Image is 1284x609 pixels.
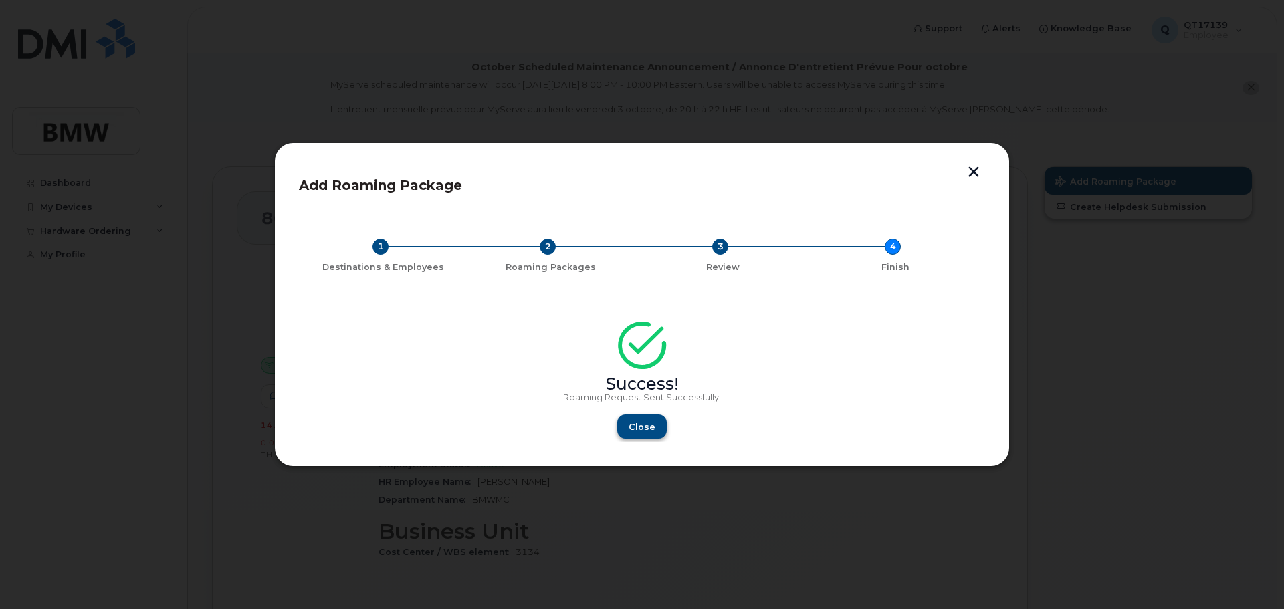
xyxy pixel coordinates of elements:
button: Close [617,414,667,439]
iframe: Messenger Launcher [1226,551,1274,599]
div: Success! [302,379,982,390]
span: Add Roaming Package [299,177,462,193]
span: Close [629,420,655,433]
div: 2 [540,239,556,255]
div: 1 [372,239,389,255]
div: Review [642,262,804,273]
p: Roaming Request Sent Successfully. [302,392,982,403]
div: 3 [712,239,728,255]
div: Roaming Packages [469,262,631,273]
div: Destinations & Employees [308,262,459,273]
